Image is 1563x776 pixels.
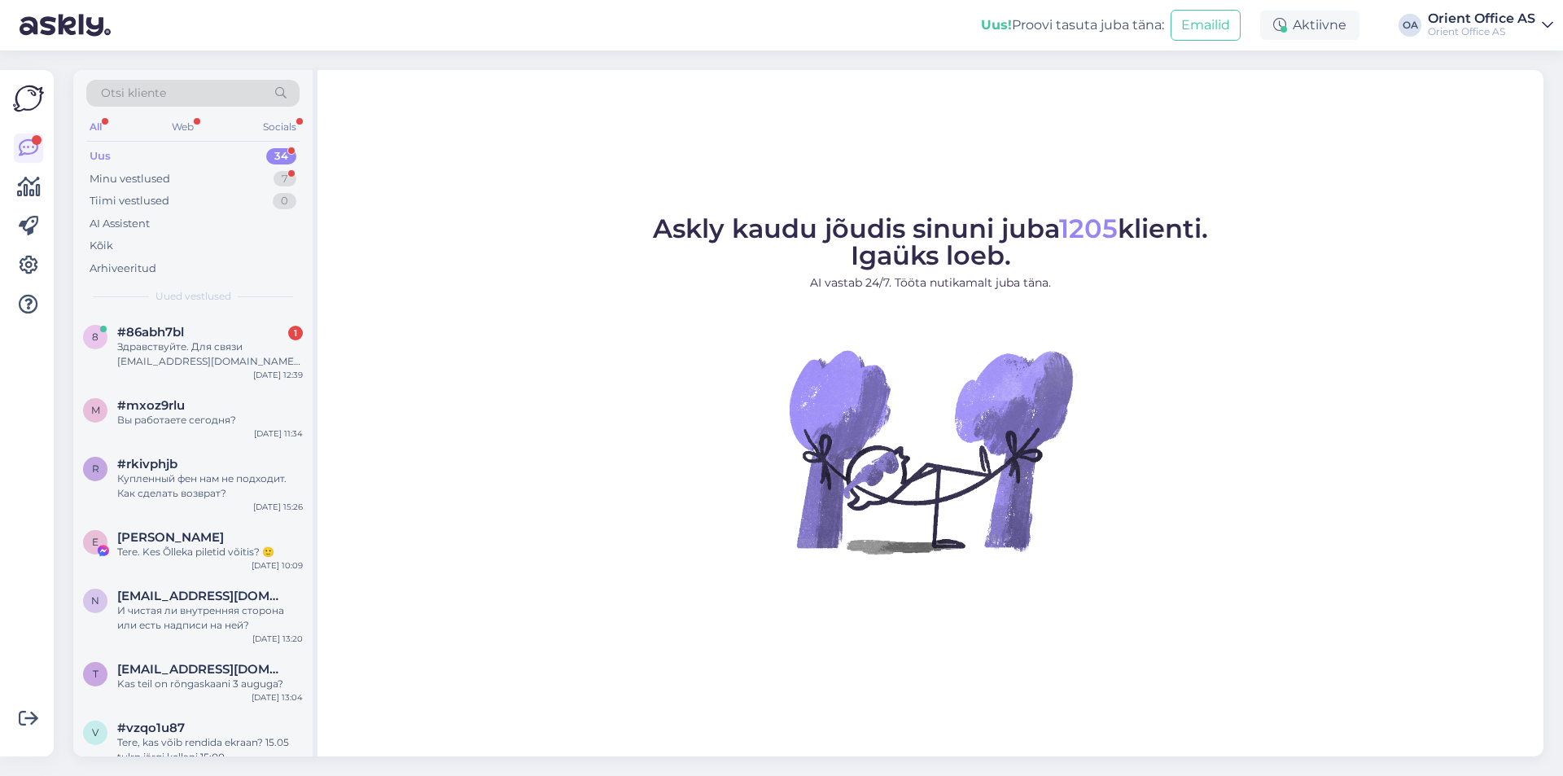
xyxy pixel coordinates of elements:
[90,148,111,164] div: Uus
[101,85,166,102] span: Otsi kliente
[784,305,1077,598] img: No Chat active
[92,463,99,475] span: r
[1428,12,1553,38] a: Orient Office ASOrient Office AS
[1171,10,1241,41] button: Emailid
[253,501,303,513] div: [DATE] 15:26
[155,289,231,304] span: Uued vestlused
[117,662,287,677] span: timakova.katrin@gmail.com
[117,545,303,559] div: Tere. Kes Õlleka piletid võitis? 🙂
[266,148,296,164] div: 34
[117,413,303,427] div: Вы работаете сегодня?
[653,274,1208,292] p: AI vastab 24/7. Tööta nutikamalt juba täna.
[117,721,185,735] span: #vzqo1u87
[260,116,300,138] div: Socials
[274,171,296,187] div: 7
[253,369,303,381] div: [DATE] 12:39
[117,340,303,369] div: Здравствуйте. Для связи [EMAIL_ADDRESS][DOMAIN_NAME] Покупал у Вас отпариватель. Не хватает одной...
[1428,12,1535,25] div: Orient Office AS
[1260,11,1359,40] div: Aktiivne
[91,594,99,607] span: n
[252,633,303,645] div: [DATE] 13:20
[117,530,224,545] span: Eva-Maria Virnas
[981,17,1012,33] b: Uus!
[653,213,1208,271] span: Askly kaudu jõudis sinuni juba klienti. Igaüks loeb.
[90,261,156,277] div: Arhiveeritud
[90,193,169,209] div: Tiimi vestlused
[90,216,150,232] div: AI Assistent
[86,116,105,138] div: All
[117,398,185,413] span: #mxoz9rlu
[117,735,303,765] div: Tere, kas võib rendida ekraan? 15.05 tulrn järgi kellani 15:00
[93,668,99,680] span: t
[117,677,303,691] div: Kas teil on rõngaskaani 3 auguga?
[254,427,303,440] div: [DATE] 11:34
[1428,25,1535,38] div: Orient Office AS
[92,726,99,739] span: v
[117,471,303,501] div: Купленный фен нам не подходит. Как сделать возврат?
[92,536,99,548] span: E
[92,331,99,343] span: 8
[117,457,177,471] span: #rkivphjb
[13,83,44,114] img: Askly Logo
[252,691,303,704] div: [DATE] 13:04
[1059,213,1118,244] span: 1205
[288,326,303,340] div: 1
[252,559,303,572] div: [DATE] 10:09
[117,325,184,340] span: #86abh7bl
[169,116,197,138] div: Web
[90,238,113,254] div: Kõik
[117,603,303,633] div: И чистая ли внутренняя сторона или есть надписи на ней?
[91,404,100,416] span: m
[117,589,287,603] span: natalyamam3@gmail.com
[273,193,296,209] div: 0
[981,15,1164,35] div: Proovi tasuta juba täna:
[90,171,170,187] div: Minu vestlused
[1399,14,1421,37] div: OA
